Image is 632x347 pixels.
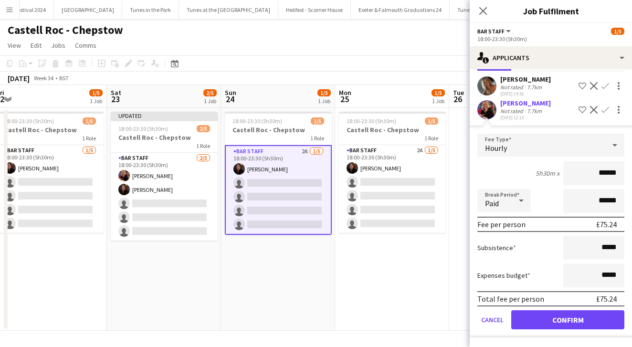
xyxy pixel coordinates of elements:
[4,39,25,52] a: View
[339,145,446,233] app-card-role: Bar Staff2A1/518:00-23:30 (5h30m)[PERSON_NAME]
[477,220,526,229] div: Fee per person
[32,74,55,82] span: Week 34
[111,88,121,97] span: Sat
[477,310,507,329] button: Cancel
[47,39,69,52] a: Jobs
[425,117,438,125] span: 1/5
[31,41,42,50] span: Edit
[111,112,218,119] div: Updated
[500,99,551,107] div: [PERSON_NAME]
[351,0,450,19] button: Exeter & Falmouth Graduations 24
[485,143,507,153] span: Hourly
[75,41,96,50] span: Comms
[477,28,505,35] span: Bar Staff
[232,117,282,125] span: 18:00-23:30 (5h30m)
[54,0,122,19] button: [GEOGRAPHIC_DATA]
[536,169,559,178] div: 5h30m x
[339,88,351,97] span: Mon
[477,243,516,252] label: Subsistence
[82,135,96,142] span: 1 Role
[89,89,103,96] span: 1/5
[204,97,216,105] div: 1 Job
[122,0,179,19] button: Tunes in the Park
[470,5,632,17] h3: Job Fulfilment
[109,94,121,105] span: 23
[500,107,525,115] div: Not rated
[500,91,551,97] div: [DATE] 14:56
[432,89,445,96] span: 1/5
[8,74,30,83] div: [DATE]
[118,125,168,132] span: 18:00-23:30 (5h30m)
[111,153,218,241] app-card-role: Bar Staff2/518:00-23:30 (5h30m)[PERSON_NAME][PERSON_NAME]
[511,310,624,329] button: Confirm
[111,133,218,142] h3: Castell Roc - Chepstow
[500,115,551,121] div: [DATE] 12:15
[59,74,69,82] div: BST
[450,0,506,19] button: Tunes In the Park
[8,23,123,37] h1: Castell Roc - Chepstow
[225,112,332,235] app-job-card: 18:00-23:30 (5h30m)1/5Castell Roc - Chepstow1 RoleBar Staff2A1/518:00-23:30 (5h30m)[PERSON_NAME]
[179,0,278,19] button: Tunes at the [GEOGRAPHIC_DATA]
[477,28,512,35] button: Bar Staff
[339,112,446,233] app-job-card: 18:00-23:30 (5h30m)1/5Castell Roc - Chepstow1 RoleBar Staff2A1/518:00-23:30 (5h30m)[PERSON_NAME]
[452,94,464,105] span: 26
[318,97,330,105] div: 1 Job
[337,94,351,105] span: 25
[196,142,210,149] span: 1 Role
[203,89,217,96] span: 2/5
[223,94,236,105] span: 24
[90,97,102,105] div: 1 Job
[596,220,617,229] div: £75.24
[225,88,236,97] span: Sun
[477,271,530,280] label: Expenses budget
[197,125,210,132] span: 2/5
[596,294,617,304] div: £75.24
[347,117,396,125] span: 18:00-23:30 (5h30m)
[225,145,332,235] app-card-role: Bar Staff2A1/518:00-23:30 (5h30m)[PERSON_NAME]
[477,294,544,304] div: Total fee per person
[4,117,54,125] span: 18:00-23:30 (5h30m)
[51,41,65,50] span: Jobs
[611,28,624,35] span: 1/5
[111,112,218,241] app-job-card: Updated18:00-23:30 (5h30m)2/5Castell Roc - Chepstow1 RoleBar Staff2/518:00-23:30 (5h30m)[PERSON_N...
[71,39,100,52] a: Comms
[311,117,324,125] span: 1/5
[27,39,45,52] a: Edit
[83,117,96,125] span: 1/5
[525,84,544,91] div: 7.7km
[225,126,332,134] h3: Castell Roc - Chepstow
[424,135,438,142] span: 1 Role
[310,135,324,142] span: 1 Role
[500,84,525,91] div: Not rated
[485,199,499,208] span: Paid
[432,97,444,105] div: 1 Job
[500,75,551,84] div: [PERSON_NAME]
[8,41,21,50] span: View
[477,35,624,42] div: 18:00-23:30 (5h30m)
[317,89,331,96] span: 1/5
[470,46,632,69] div: Applicants
[339,126,446,134] h3: Castell Roc - Chepstow
[278,0,351,19] button: Helifest - Scorrier House
[525,107,544,115] div: 7.7km
[453,88,464,97] span: Tue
